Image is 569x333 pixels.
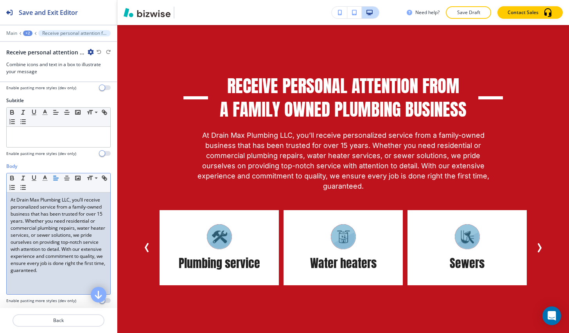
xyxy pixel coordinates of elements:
[38,30,111,36] button: Receive personal attention froma family owned plumbing business
[42,31,107,36] p: Receive personal attention froma family owned plumbing business
[455,224,480,249] img: Sewers
[220,98,467,121] p: a family owned plumbing business
[446,6,491,19] button: Save Draft
[497,6,563,19] button: Contact Sales
[23,31,32,36] button: +2
[207,224,232,249] img: Plumbing service
[139,240,155,256] button: Previous Slide
[19,8,78,17] h2: Save and Exit Editor
[178,10,199,15] img: Your Logo
[11,196,106,274] p: At Drain Max Plumbing LLC, you’ll receive personalized service from a family-owned business that ...
[13,317,104,324] p: Back
[13,314,104,327] button: Back
[331,224,356,249] img: Water heaters
[6,97,24,104] h2: Subtitle
[220,74,467,98] p: Receive personal attention from
[310,256,377,271] h5: Water heaters
[6,85,76,91] h4: Enable pasting more styles (dev only)
[6,151,76,157] h4: Enable pasting more styles (dev only)
[531,240,547,256] button: Next Slide
[456,9,481,16] p: Save Draft
[179,256,260,271] h5: Plumbing service
[508,9,538,16] p: Contact Sales
[415,9,440,16] h3: Need help?
[6,31,17,36] button: Main
[6,163,17,170] h2: Body
[6,48,84,56] h2: Receive personal attention froma family owned plumbing business
[450,256,485,271] h5: Sewers
[191,130,496,191] p: At Drain Max Plumbing LLC, you’ll receive personalized service from a family-owned business that ...
[6,298,76,304] h4: Enable pasting more styles (dev only)
[124,8,171,17] img: Bizwise Logo
[542,306,561,325] div: Open Intercom Messenger
[6,61,111,75] h3: Combine icons and text in a box to illustrate your message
